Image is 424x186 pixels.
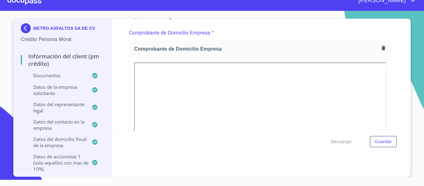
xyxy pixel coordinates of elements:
span: Comprobante de Domicilio Empresa [134,46,379,52]
div: METRO ASFALTOS SA DE CV [21,23,104,36]
button: Descargar [328,136,354,147]
img: Docupass spot blue [21,23,33,33]
p: Crédito Persona Moral [21,36,104,43]
p: Datos del representante legal [21,101,92,114]
p: Información del Client (PM crédito) [21,52,104,67]
button: Guardar [370,136,397,147]
p: Datos del domicilio fiscal de la empresa [21,136,92,148]
p: Documentos [21,72,92,79]
span: Guardar [375,138,392,146]
p: Comprobante de Domicilio Empresa [129,29,210,37]
p: Datos del contacto en la empresa [21,119,92,131]
p: Datos de accionistas 1 (solo aquellos con mas de 10%) [21,153,92,172]
p: METRO ASFALTOS SA DE CV [33,26,95,31]
span: Descargar [331,138,352,146]
p: Datos de la empresa solicitante [21,84,92,96]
